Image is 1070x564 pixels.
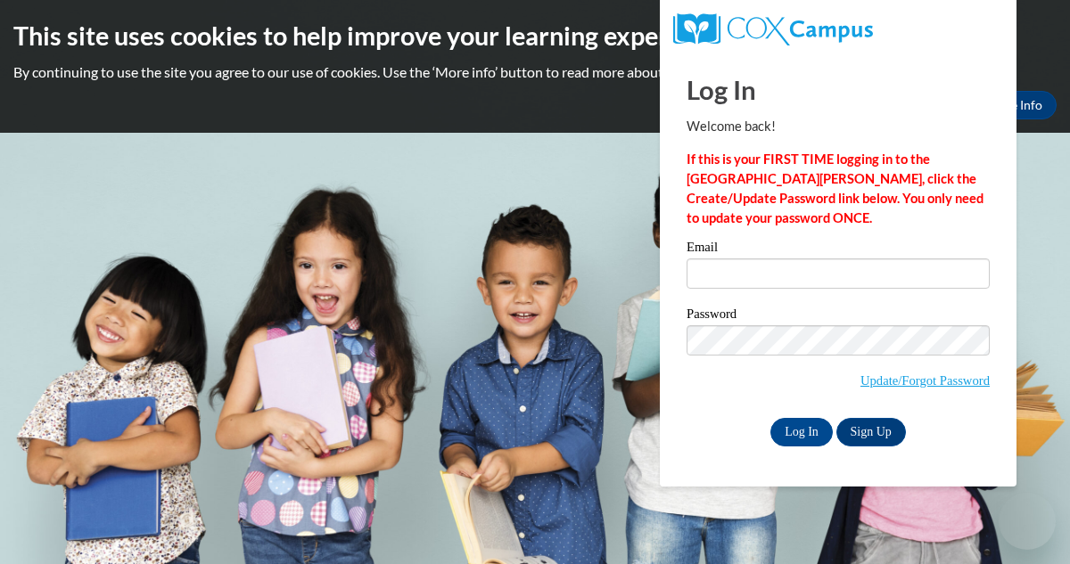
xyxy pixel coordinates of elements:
[687,117,990,136] p: Welcome back!
[13,62,1057,82] p: By continuing to use the site you agree to our use of cookies. Use the ‘More info’ button to read...
[687,307,990,325] label: Password
[860,373,990,388] a: Update/Forgot Password
[770,418,833,446] input: Log In
[999,493,1056,550] iframe: Button to launch messaging window
[13,18,1057,53] h2: This site uses cookies to help improve your learning experience.
[687,71,990,108] h1: Log In
[673,13,873,45] img: COX Campus
[687,241,990,258] label: Email
[836,418,906,446] a: Sign Up
[687,151,984,225] strong: If this is your FIRST TIME logging in to the [GEOGRAPHIC_DATA][PERSON_NAME], click the Create/Upd...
